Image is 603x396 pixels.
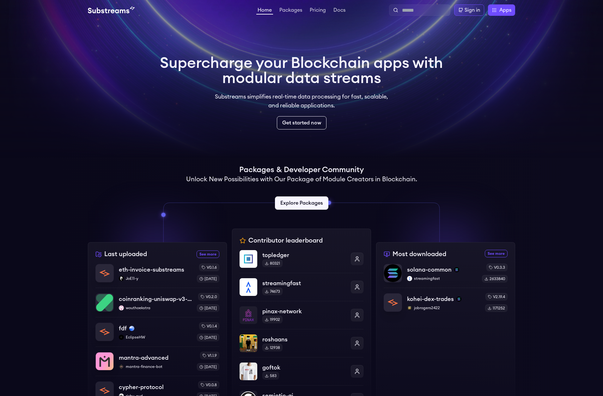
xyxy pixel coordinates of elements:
[407,305,412,310] img: jobrogers2422
[262,307,346,316] p: pinax-network
[198,381,219,389] div: v0.0.8
[197,275,219,283] div: [DATE]
[332,8,347,14] a: Docs
[96,323,113,341] img: fdf
[240,329,363,357] a: roshaansroshaans12938
[119,305,124,310] img: wouthoekstra
[160,56,443,86] h1: Supercharge your Blockchain apps with modular data streams
[262,344,283,351] div: 12938
[240,250,363,273] a: topledgertopledger80321
[96,352,113,370] img: mantra-advanced
[210,92,393,110] p: Substreams simplifies real-time data processing for fast, scalable, and reliable applications.
[197,304,219,312] div: [DATE]
[240,273,363,301] a: streamingfaststreamingfast74673
[499,6,511,14] span: Apps
[262,372,279,380] div: 583
[240,278,257,296] img: streamingfast
[197,250,219,258] a: See more recently uploaded packages
[485,250,508,257] a: See more most downloaded packages
[119,265,184,274] p: eth-invoice-substreams
[200,352,219,359] div: v1.1.9
[95,264,219,288] a: eth-invoice-substreamseth-invoice-substreamsJoE11-yJoE11-yv0.1.6[DATE]
[262,279,346,288] p: streamingfast
[482,275,508,283] div: 2633840
[119,364,124,369] img: mantra-finance-bot
[186,175,417,184] h2: Unlock New Possibilities with Our Package of Module Creators in Blockchain.
[456,297,461,302] img: solana
[454,267,459,272] img: solana
[384,264,508,288] a: solana-commonsolana-commonsolanastreamingfaststreamingfastv0.3.32633840
[465,6,480,14] div: Sign in
[407,276,477,281] p: streamingfast
[262,251,346,260] p: topledger
[454,4,484,16] a: Sign in
[256,8,273,15] a: Home
[384,288,508,312] a: kohei-dex-tradeskohei-dex-tradessolanajobrogers2422jobrogers2422v2.19.41171252
[486,264,508,271] div: v0.3.3
[485,304,508,312] div: 1171252
[119,324,127,333] p: fdf
[384,294,402,311] img: kohei-dex-trades
[240,334,257,352] img: roshaans
[240,357,363,385] a: goftokgoftok583
[240,363,257,380] img: goftok
[119,295,192,303] p: coinranking-uniswap-v3-forks
[96,294,113,311] img: coinranking-uniswap-v3-forks
[262,288,283,295] div: 74673
[407,305,480,310] p: jobrogers2422
[197,363,219,371] div: [DATE]
[239,165,364,175] h1: Packages & Developer Community
[262,260,283,267] div: 80321
[407,295,454,303] p: kohei-dex-trades
[129,326,134,331] img: base
[262,316,283,323] div: 19902
[262,363,346,372] p: goftok
[199,322,219,330] div: v0.1.4
[119,276,192,281] p: JoE11-y
[197,334,219,341] div: [DATE]
[240,250,257,268] img: topledger
[199,264,219,271] div: v0.1.6
[407,265,452,274] p: solana-common
[96,264,113,282] img: eth-invoice-substreams
[198,293,219,301] div: v0.2.0
[240,301,363,329] a: pinax-networkpinax-network19902
[278,8,303,14] a: Packages
[240,306,257,324] img: pinax-network
[119,335,192,340] p: EclipseHW
[119,276,124,281] img: JoE11-y
[485,293,508,301] div: v2.19.4
[407,276,412,281] img: streamingfast
[308,8,327,14] a: Pricing
[119,335,124,340] img: EclipseHW
[277,116,326,129] a: Get started now
[95,317,219,346] a: fdffdfbaseEclipseHWEclipseHWv0.1.4[DATE]
[384,264,402,282] img: solana-common
[95,288,219,317] a: coinranking-uniswap-v3-forkscoinranking-uniswap-v3-forkswouthoekstrawouthoekstrav0.2.0[DATE]
[119,305,192,310] p: wouthoekstra
[119,364,192,369] p: mantra-finance-bot
[95,346,219,376] a: mantra-advancedmantra-advancedmantra-finance-botmantra-finance-botv1.1.9[DATE]
[88,6,135,14] img: Substream's logo
[275,196,328,210] a: Explore Packages
[119,383,164,392] p: cypher-protocol
[262,335,346,344] p: roshaans
[119,353,168,362] p: mantra-advanced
